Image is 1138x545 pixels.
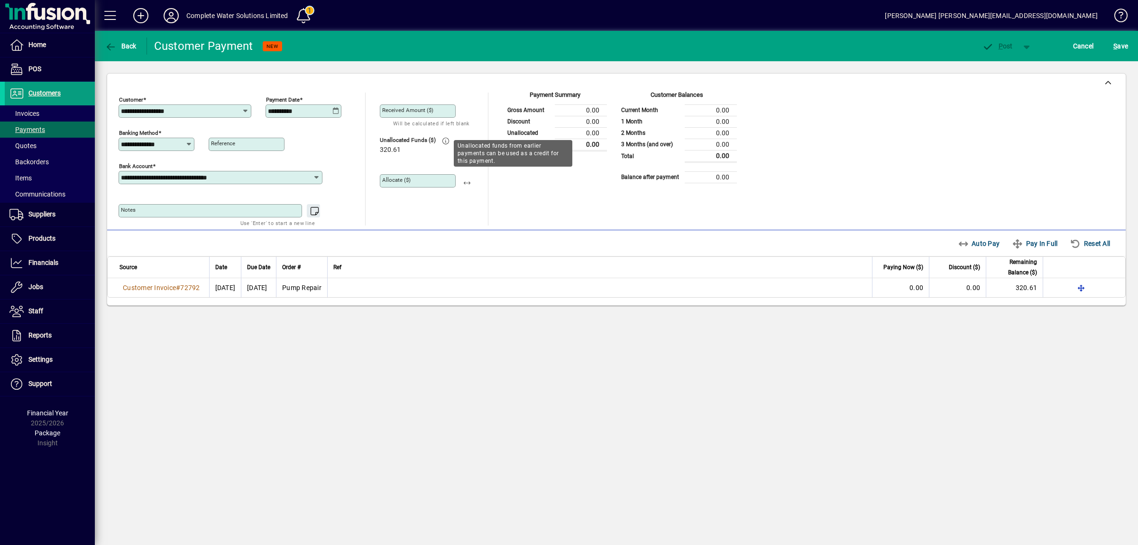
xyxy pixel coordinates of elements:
[616,139,685,150] td: 3 Months (and over)
[555,127,607,139] td: 0.00
[121,207,136,213] mat-label: Notes
[966,284,980,291] span: 0.00
[215,262,227,272] span: Date
[119,130,158,136] mat-label: Banking method
[28,307,43,315] span: Staff
[999,42,1003,50] span: P
[909,284,923,291] span: 0.00
[5,122,95,138] a: Payments
[28,41,46,48] span: Home
[616,171,685,183] td: Balance after payment
[555,116,607,127] td: 0.00
[982,42,1013,50] span: ost
[123,284,176,291] span: Customer Invoice
[5,300,95,323] a: Staff
[5,324,95,348] a: Reports
[503,90,607,104] div: Payment Summary
[95,38,147,55] app-page-header-button: Back
[211,140,235,147] mat-label: Reference
[992,257,1037,278] span: Remaining Balance ($)
[5,203,95,226] a: Suppliers
[503,127,555,139] td: Unallocated
[1113,42,1117,50] span: S
[382,107,433,113] mat-label: Received Amount ($)
[5,105,95,122] a: Invoices
[503,93,607,151] app-page-summary-card: Payment Summary
[156,7,186,24] button: Profile
[28,283,43,291] span: Jobs
[1073,38,1094,54] span: Cancel
[1113,38,1128,54] span: ave
[119,282,203,293] a: Customer Invoice#72792
[977,38,1018,55] button: Post
[5,138,95,154] a: Quotes
[154,38,253,54] div: Customer Payment
[1070,236,1110,251] span: Reset All
[247,262,270,272] span: Due Date
[393,118,469,129] mat-hint: Will be calculated if left blank
[685,104,737,116] td: 0.00
[186,8,288,23] div: Complete Water Solutions Limited
[9,110,39,117] span: Invoices
[126,7,156,24] button: Add
[616,127,685,139] td: 2 Months
[28,210,55,218] span: Suppliers
[102,38,139,55] button: Back
[5,348,95,372] a: Settings
[5,275,95,299] a: Jobs
[35,429,60,437] span: Package
[1012,236,1057,251] span: Pay In Full
[119,96,143,103] mat-label: Customer
[685,139,737,150] td: 0.00
[9,158,49,166] span: Backorders
[949,262,980,272] span: Discount ($)
[616,116,685,127] td: 1 Month
[555,139,607,150] td: 0.00
[1066,235,1114,252] button: Reset All
[28,331,52,339] span: Reports
[240,217,315,228] mat-hint: Use 'Enter' to start a new line
[266,96,300,103] mat-label: Payment Date
[380,146,401,154] span: 320.61
[503,139,555,150] td: Net Amount
[1107,2,1126,33] a: Knowledge Base
[616,90,737,104] div: Customer Balances
[241,278,276,297] td: [DATE]
[685,171,737,183] td: 0.00
[28,235,55,242] span: Products
[5,251,95,275] a: Financials
[9,190,65,198] span: Communications
[180,284,200,291] span: 72792
[5,57,95,81] a: POS
[119,163,153,169] mat-label: Bank Account
[105,42,137,50] span: Back
[5,154,95,170] a: Backorders
[215,284,236,291] span: [DATE]
[685,150,737,162] td: 0.00
[266,43,278,49] span: NEW
[5,33,95,57] a: Home
[555,104,607,116] td: 0.00
[1016,284,1037,291] span: 320.61
[616,104,685,116] td: Current Month
[28,65,41,73] span: POS
[333,262,341,272] span: Ref
[9,142,37,150] span: Quotes
[28,89,61,97] span: Customers
[5,170,95,186] a: Items
[9,126,45,133] span: Payments
[28,356,53,363] span: Settings
[27,409,68,417] span: Financial Year
[503,116,555,127] td: Discount
[685,127,737,139] td: 0.00
[28,380,52,387] span: Support
[176,284,180,291] span: #
[885,8,1098,23] div: [PERSON_NAME] [PERSON_NAME][EMAIL_ADDRESS][DOMAIN_NAME]
[282,262,301,272] span: Order #
[5,227,95,251] a: Products
[5,186,95,202] a: Communications
[685,116,737,127] td: 0.00
[28,259,58,266] span: Financials
[454,140,572,167] div: Unallocated funds from earlier payments can be used as a credit for this payment.
[9,174,32,182] span: Items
